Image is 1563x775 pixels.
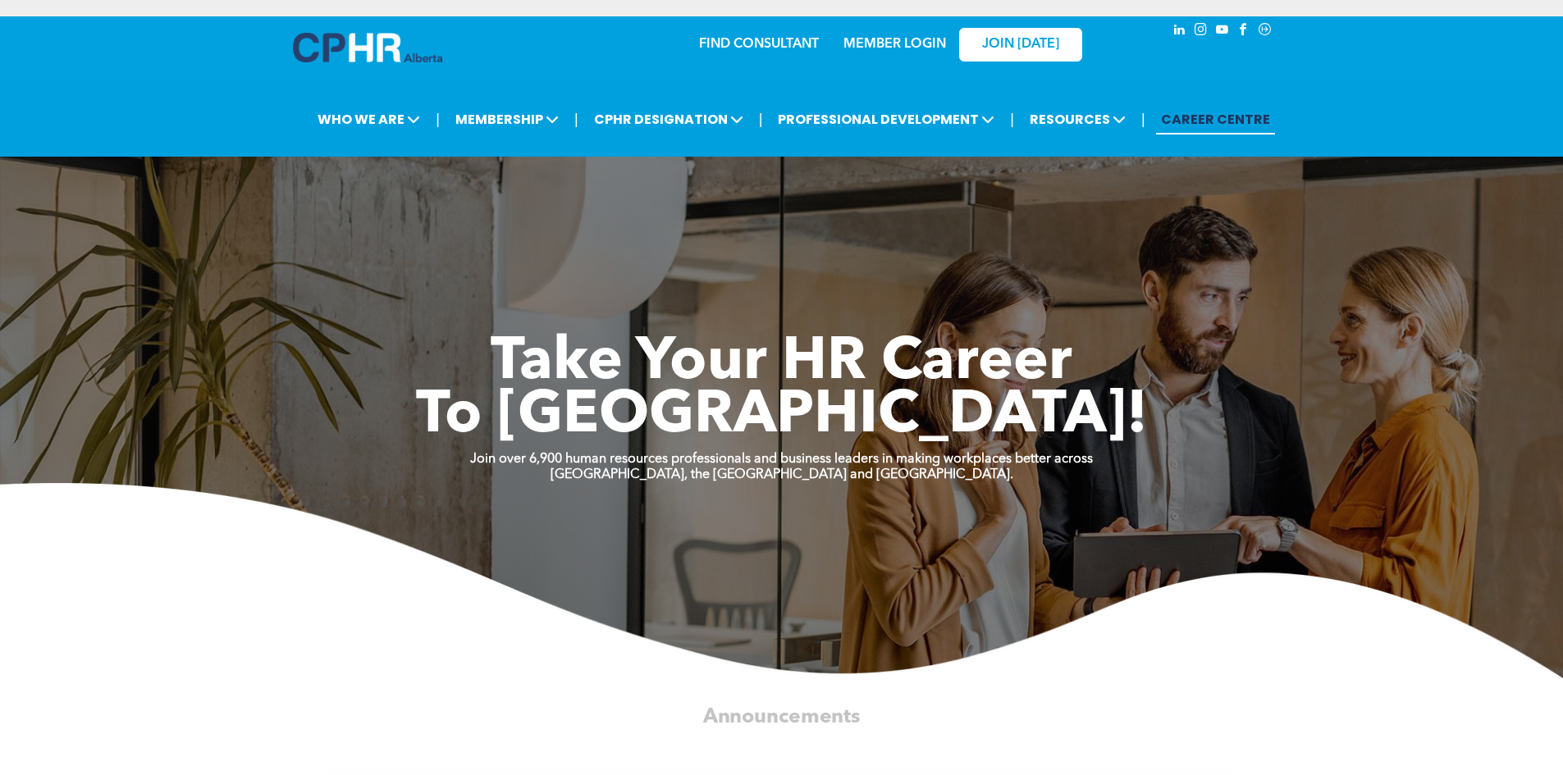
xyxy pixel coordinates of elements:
a: FIND CONSULTANT [699,38,819,51]
span: CPHR DESIGNATION [589,104,748,134]
span: JOIN [DATE] [982,37,1059,52]
li: | [1010,103,1014,136]
a: instagram [1192,21,1210,43]
strong: Join over 6,900 human resources professionals and business leaders in making workplaces better ac... [470,453,1093,466]
a: youtube [1213,21,1232,43]
li: | [759,103,763,136]
span: To [GEOGRAPHIC_DATA]! [416,387,1148,446]
span: MEMBERSHIP [450,104,564,134]
span: WHO WE ARE [313,104,425,134]
img: A blue and white logo for cp alberta [293,33,442,62]
a: CAREER CENTRE [1156,104,1275,134]
a: Social network [1256,21,1274,43]
span: Announcements [703,707,861,727]
strong: [GEOGRAPHIC_DATA], the [GEOGRAPHIC_DATA] and [GEOGRAPHIC_DATA]. [551,468,1013,481]
a: facebook [1235,21,1253,43]
span: Take Your HR Career [491,334,1072,393]
a: MEMBER LOGIN [843,38,946,51]
a: linkedin [1171,21,1189,43]
li: | [436,103,440,136]
span: PROFESSIONAL DEVELOPMENT [773,104,999,134]
li: | [1141,103,1145,136]
li: | [574,103,578,136]
a: JOIN [DATE] [959,28,1082,62]
span: RESOURCES [1025,104,1131,134]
